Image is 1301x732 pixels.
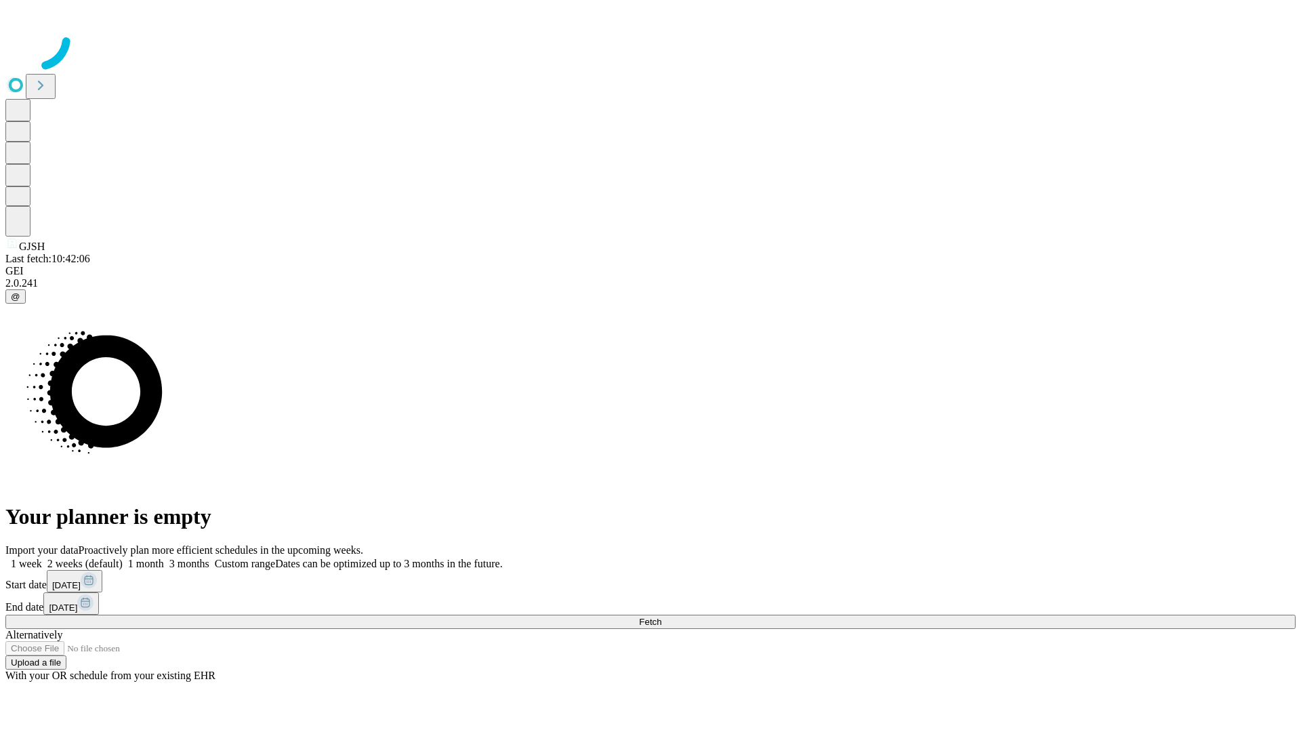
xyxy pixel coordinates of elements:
[5,544,79,556] span: Import your data
[5,253,90,264] span: Last fetch: 10:42:06
[5,670,215,681] span: With your OR schedule from your existing EHR
[19,241,45,252] span: GJSH
[5,265,1296,277] div: GEI
[215,558,275,569] span: Custom range
[5,592,1296,615] div: End date
[47,558,123,569] span: 2 weeks (default)
[5,615,1296,629] button: Fetch
[5,570,1296,592] div: Start date
[5,629,62,640] span: Alternatively
[52,580,81,590] span: [DATE]
[47,570,102,592] button: [DATE]
[11,558,42,569] span: 1 week
[49,603,77,613] span: [DATE]
[79,544,363,556] span: Proactively plan more efficient schedules in the upcoming weeks.
[169,558,209,569] span: 3 months
[5,277,1296,289] div: 2.0.241
[5,655,66,670] button: Upload a file
[5,504,1296,529] h1: Your planner is empty
[43,592,99,615] button: [DATE]
[5,289,26,304] button: @
[128,558,164,569] span: 1 month
[275,558,502,569] span: Dates can be optimized up to 3 months in the future.
[11,291,20,302] span: @
[639,617,661,627] span: Fetch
